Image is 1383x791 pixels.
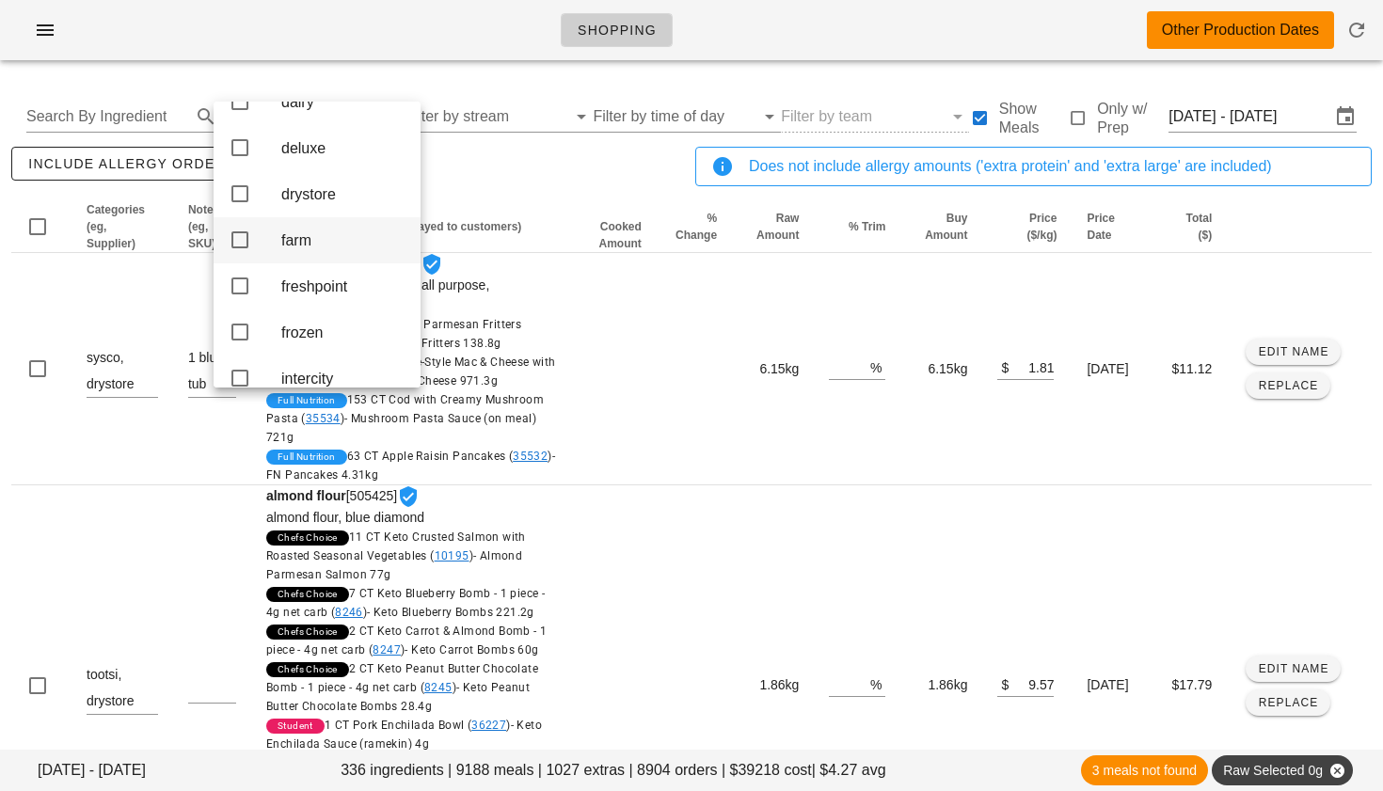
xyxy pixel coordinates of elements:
[1097,100,1168,137] label: Only w/ Prep
[657,201,732,253] th: % Change: Not sorted. Activate to sort ascending.
[278,450,336,465] span: Full Nutrition
[1171,361,1212,376] span: $11.12
[266,587,545,619] span: 7 CT Keto Blueberry Bomb - 1 piece - 4g net carb ( )
[870,355,885,379] div: %
[1258,662,1329,675] span: Edit Name
[982,201,1072,253] th: Price ($/kg): Not sorted. Activate to sort ascending.
[1072,201,1147,253] th: Price Date: Not sorted. Activate to sort ascending.
[1162,19,1319,41] div: Other Production Dates
[1087,212,1114,242] span: Price Date
[814,201,900,253] th: % Trim: Not sorted. Activate to sort ascending.
[435,549,469,562] a: 10195
[513,450,548,463] a: 35532
[732,201,814,253] th: Raw Amount: Not sorted. Activate to sort ascending.
[281,93,405,111] div: dairy
[87,203,145,250] span: Categories (eg, Supplier)
[281,139,405,157] div: deluxe
[266,450,555,482] span: - FN Pancakes 4.31kg
[900,253,982,485] td: 6.15kg
[188,203,219,250] span: Notes (eg, SKU)
[756,212,799,242] span: Raw Amount
[561,13,673,47] a: Shopping
[278,530,338,546] span: Chefs Choice
[173,201,251,253] th: Notes (eg, SKU): Not sorted. Activate to sort ascending.
[577,23,657,38] span: Shopping
[1148,201,1227,253] th: Total ($): Not sorted. Activate to sort ascending.
[335,606,363,619] a: 8246
[266,662,538,713] span: 2 CT Keto Peanut Butter Chocolate Bomb - 1 piece - 4g net carb ( )
[1026,212,1057,242] span: Price ($/kg)
[281,324,405,341] div: frozen
[278,587,338,602] span: Chefs Choice
[281,231,405,249] div: farm
[849,220,885,233] span: % Trim
[572,201,657,253] th: Cooked Amount: Not sorted. Activate to sort ascending.
[1246,372,1329,399] button: Replace
[405,643,538,657] span: - Keto Carrot Bombs 60g
[1258,696,1319,709] span: Replace
[266,530,526,581] span: 11 CT Keto Crusted Salmon with Roasted Seasonal Vegetables ( )
[1258,379,1319,392] span: Replace
[266,488,346,503] strong: almond flour
[281,277,405,295] div: freshpoint
[1185,212,1212,242] span: Total ($)
[925,212,967,242] span: Buy Amount
[306,412,341,425] a: 35534
[599,220,642,250] span: Cooked Amount
[812,759,886,782] span: | $4.27 avg
[266,393,544,444] span: 153 CT Cod with Creamy Mushroom Pasta ( )
[266,625,547,657] span: 2 CT Keto Carrot & Almond Bomb - 1 piece - 4g net carb ( )
[266,510,424,525] span: almond flour, blue diamond
[1171,677,1212,692] span: $17.79
[27,156,235,171] span: include allergy orders
[471,719,506,732] a: 36227
[1092,755,1197,785] span: 3 meals not found
[405,102,594,132] div: Filter by stream
[278,625,338,640] span: Chefs Choice
[999,100,1067,137] label: Show Meals
[11,147,251,181] button: include allergy orders
[367,606,534,619] span: - Keto Blueberry Bombs 221.2g
[266,719,542,751] span: 1 CT Pork Enchilada Bowl ( )
[900,201,982,253] th: Buy Amount: Not sorted. Activate to sort ascending.
[732,253,814,485] td: 6.15kg
[266,412,536,444] span: - Mushroom Pasta Sauce (on meal) 721g
[424,681,453,694] a: 8245
[266,450,555,482] span: 63 CT Apple Raisin Pancakes ( )
[1246,689,1329,716] button: Replace
[72,201,173,253] th: Categories (eg, Supplier): Not sorted. Activate to sort ascending.
[870,672,885,696] div: %
[375,374,498,388] span: - Mac & Cheese 971.3g
[1072,253,1147,485] td: [DATE]
[1246,339,1341,365] button: Edit Name
[278,393,336,408] span: Full Nutrition
[281,185,405,203] div: drystore
[1223,755,1342,785] span: Raw Selected 0g
[278,662,338,677] span: Chefs Choice
[1258,345,1329,358] span: Edit Name
[997,672,1009,696] div: $
[281,370,405,388] div: intercity
[1246,656,1341,682] button: Edit Name
[278,719,313,734] span: Student
[1328,762,1345,779] button: Close
[997,355,1009,379] div: $
[749,155,1356,178] div: Does not include allergy amounts ('extra protein' and 'extra large' are included)
[593,102,781,132] div: Filter by time of day
[373,643,401,657] a: 8247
